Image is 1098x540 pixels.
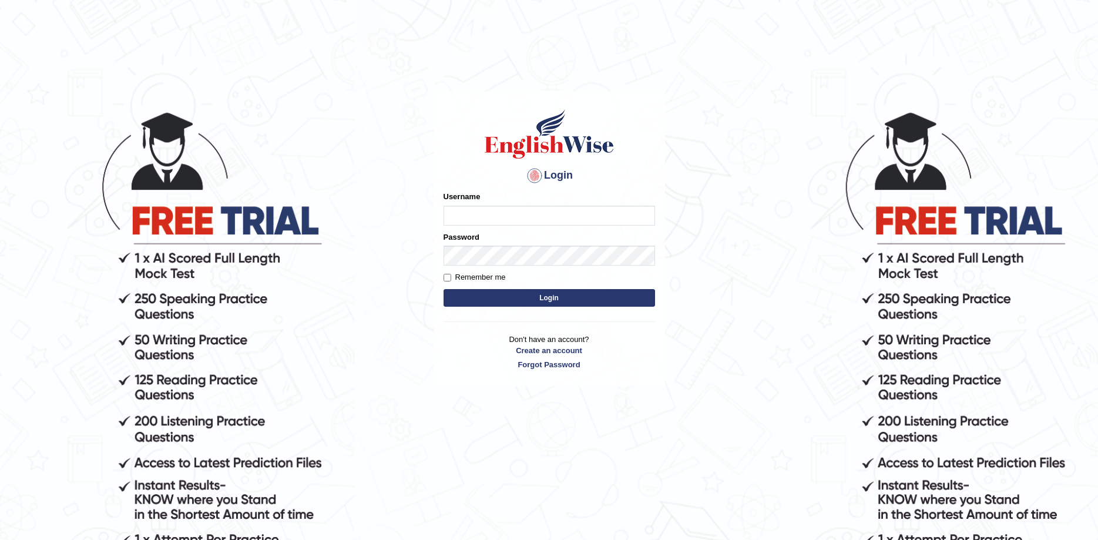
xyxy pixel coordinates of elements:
label: Password [444,232,479,243]
a: Create an account [444,345,655,356]
button: Login [444,289,655,307]
a: Forgot Password [444,359,655,370]
label: Username [444,191,481,202]
img: Logo of English Wise sign in for intelligent practice with AI [482,108,616,160]
h4: Login [444,166,655,185]
p: Don't have an account? [444,334,655,370]
label: Remember me [444,271,506,283]
input: Remember me [444,274,451,281]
